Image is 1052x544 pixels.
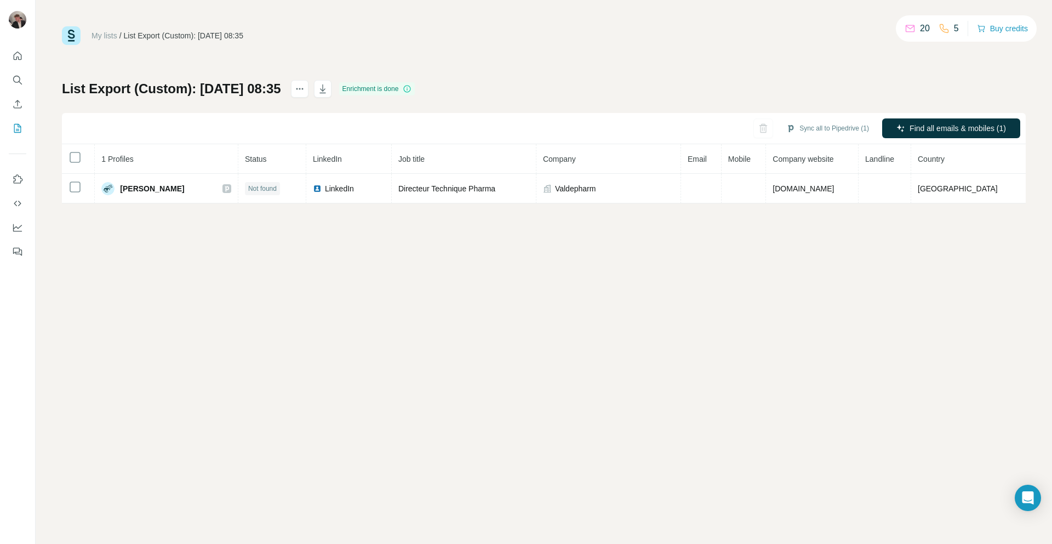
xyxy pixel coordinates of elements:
span: Country [918,155,945,163]
button: Use Surfe API [9,194,26,213]
span: Status [245,155,267,163]
span: [PERSON_NAME] [120,183,184,194]
h1: List Export (Custom): [DATE] 08:35 [62,80,281,98]
span: LinkedIn [325,183,354,194]
span: Directeur Technique Pharma [398,184,495,193]
button: actions [291,80,308,98]
img: Avatar [101,182,115,195]
button: Sync all to Pipedrive (1) [779,120,877,137]
button: Find all emails & mobiles (1) [882,118,1020,138]
span: LinkedIn [313,155,342,163]
span: Job title [398,155,425,163]
span: Company website [773,155,833,163]
span: Email [688,155,707,163]
p: 5 [954,22,959,35]
span: Landline [865,155,894,163]
button: Feedback [9,242,26,262]
div: List Export (Custom): [DATE] 08:35 [124,30,243,41]
button: Enrich CSV [9,94,26,114]
span: [GEOGRAPHIC_DATA] [918,184,998,193]
span: Company [543,155,576,163]
div: Enrichment is done [339,82,415,95]
button: Search [9,70,26,90]
button: My lists [9,118,26,138]
img: Surfe Logo [62,26,81,45]
div: Open Intercom Messenger [1015,485,1041,511]
img: Avatar [9,11,26,29]
a: My lists [92,31,117,40]
p: 20 [920,22,930,35]
span: Valdepharm [555,183,596,194]
button: Quick start [9,46,26,66]
span: [DOMAIN_NAME] [773,184,834,193]
span: 1 Profiles [101,155,133,163]
span: Not found [248,184,277,194]
button: Buy credits [977,21,1028,36]
button: Use Surfe on LinkedIn [9,169,26,189]
span: Find all emails & mobiles (1) [910,123,1006,134]
li: / [119,30,122,41]
button: Dashboard [9,218,26,237]
img: LinkedIn logo [313,184,322,193]
span: Mobile [728,155,751,163]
